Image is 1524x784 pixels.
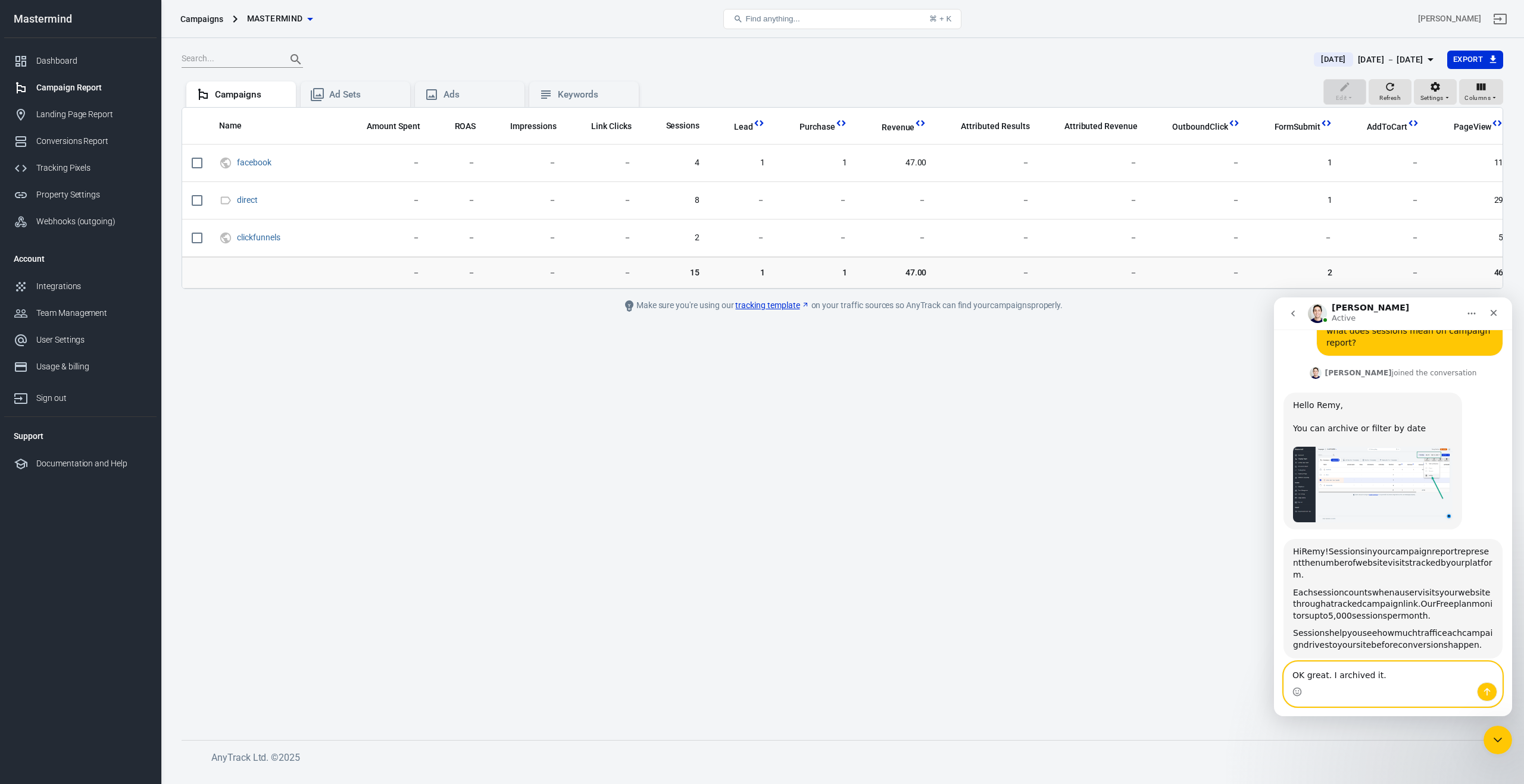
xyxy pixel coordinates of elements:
[4,422,157,450] li: Support
[495,119,557,133] span: The number of times your ads were on screen.
[237,158,273,167] span: facebook
[576,266,632,278] span: －
[36,81,147,94] div: Campaign Report
[784,232,847,244] span: －
[800,121,835,133] span: Purchase
[1157,121,1228,133] span: OutboundClick
[4,128,157,155] a: Conversions Report
[1420,93,1444,104] span: Settings
[439,266,476,278] span: －
[36,162,147,174] div: Tracking Pixels
[219,193,232,208] svg: Direct
[1157,232,1239,244] span: －
[36,215,147,228] div: Webhooks (outgoing)
[219,120,242,132] span: Name
[1351,195,1419,206] span: －
[367,121,420,133] span: Amount Spent
[1228,117,1240,129] svg: This column is calculated from AnyTrack real-time data
[1418,12,1481,25] div: Account id: SPzuc240
[784,157,847,169] span: 1
[914,117,926,129] svg: This column is calculated from AnyTrack real-time data
[237,233,280,242] a: clickfunnels
[439,232,476,244] span: －
[651,195,700,206] span: 8
[4,101,157,128] a: Landing Page Report
[651,157,700,169] span: 4
[1049,266,1138,278] span: －
[1064,119,1138,133] span: The total revenue attributed according to your ad network (Facebook, Google, etc.)
[723,9,961,29] button: Find anything...⌘ + K
[455,121,476,133] span: ROAS
[36,189,147,201] div: Property Settings
[351,157,420,169] span: －
[215,89,286,101] div: Campaigns
[1049,232,1138,244] span: －
[1049,119,1138,133] span: The total revenue attributed according to your ad network (Facebook, Google, etc.)
[36,334,147,346] div: User Settings
[929,14,951,23] div: ⌘ + K
[4,14,157,24] div: Mastermind
[1351,157,1419,169] span: －
[719,121,753,133] span: Lead
[576,119,632,133] span: The number of clicks on links within the ad that led to advertiser-specified destinations
[719,232,765,244] span: －
[237,233,282,242] span: clickfunnels
[4,155,157,181] a: Tracking Pixels
[1259,157,1333,169] span: 1
[1316,54,1350,65] span: [DATE]
[745,14,800,23] span: Find anything...
[219,120,257,132] span: Name
[945,119,1029,133] span: The total conversions attributed according to your ad network (Facebook, Google, etc.)
[1274,297,1512,716] iframe: Intercom live chat
[242,8,317,30] button: Mastermind
[1157,195,1239,206] span: －
[1049,195,1138,206] span: －
[1484,726,1512,754] iframe: Intercom live chat
[351,195,420,206] span: －
[1438,157,1504,169] span: 11
[734,121,753,133] span: Lead
[1259,266,1333,278] span: 2
[182,108,1503,288] div: scrollable content
[444,89,515,101] div: Ads
[182,52,277,67] input: Search...
[961,121,1029,133] span: Attributed Results
[4,74,157,101] a: Campaign Report
[495,195,557,206] span: －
